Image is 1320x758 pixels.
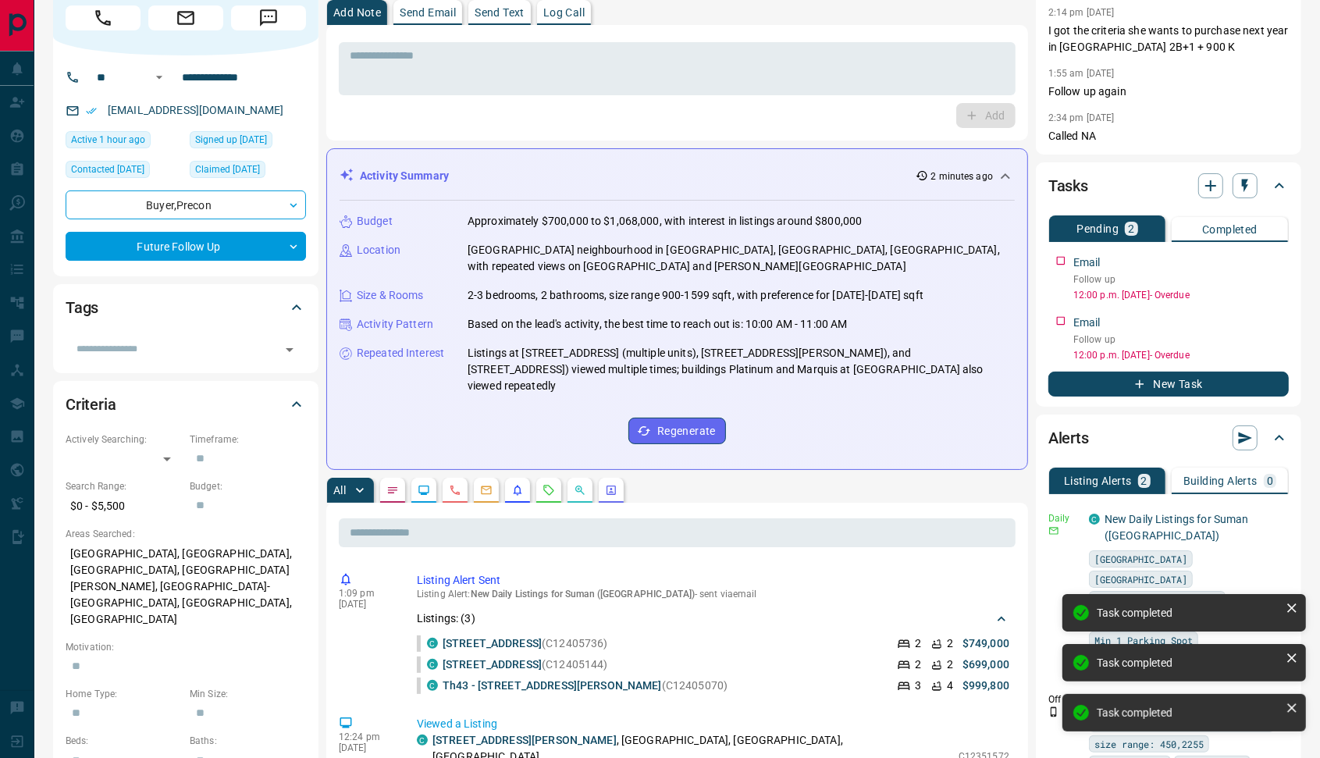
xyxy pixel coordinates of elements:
svg: Email Verified [86,105,97,116]
button: Open [150,68,169,87]
p: 2 minutes ago [931,169,993,183]
div: Tue Sep 16 2025 [66,131,182,153]
p: 2 [916,657,922,673]
p: Search Range: [66,479,182,493]
span: [GEOGRAPHIC_DATA] [1094,551,1187,567]
svg: Listing Alerts [511,484,524,496]
p: Send Text [475,7,525,18]
span: Message [231,5,306,30]
p: Called NA [1048,128,1289,144]
span: Email [148,5,223,30]
svg: Agent Actions [605,484,617,496]
p: 2 [947,657,953,673]
a: New Daily Listings for Suman ([GEOGRAPHIC_DATA]) [1105,513,1249,542]
p: $0 - $5,500 [66,493,182,519]
div: Alerts [1048,419,1289,457]
p: Home Type: [66,687,182,701]
div: condos.ca [1089,514,1100,525]
p: (C12405070) [443,678,728,694]
p: Off [1048,692,1080,706]
p: 2 [1128,223,1134,234]
p: $999,800 [962,678,1009,694]
div: Listings: (3) [417,604,1009,633]
p: Building Alerts [1183,475,1258,486]
svg: Push Notification Only [1048,706,1059,717]
p: Location [357,242,400,258]
h2: Tasks [1048,173,1088,198]
p: Pending [1076,223,1119,234]
p: 12:00 p.m. [DATE] - Overdue [1073,288,1289,302]
p: Actively Searching: [66,432,182,447]
p: Timeframe: [190,432,306,447]
div: Task completed [1097,706,1279,719]
span: Signed up [DATE] [195,132,267,148]
p: 12:24 pm [339,731,393,742]
button: Regenerate [628,418,726,444]
div: Task completed [1097,607,1279,619]
p: Listing Alert : - sent via email [417,589,1009,600]
p: Approximately $700,000 to $1,068,000, with interest in listings around $800,000 [468,213,862,230]
svg: Requests [543,484,555,496]
p: Daily [1048,511,1080,525]
p: Viewed a Listing [417,716,1009,732]
p: 2 [947,635,953,652]
p: Email [1073,254,1101,271]
a: [EMAIL_ADDRESS][DOMAIN_NAME] [108,104,284,116]
button: New Task [1048,372,1289,397]
p: (C12405736) [443,635,608,652]
p: Size & Rooms [357,287,424,304]
p: Beds: [66,734,182,748]
h2: Alerts [1048,425,1089,450]
p: Log Call [543,7,585,18]
p: 2:14 pm [DATE] [1048,7,1115,18]
p: $749,000 [962,635,1009,652]
h2: Criteria [66,392,116,417]
p: I got the criteria she wants to purchase next year in [GEOGRAPHIC_DATA] 2B+1 + 900 K [1048,23,1289,55]
p: (C12405144) [443,657,608,673]
p: 2:34 pm [DATE] [1048,112,1115,123]
p: Min Size: [190,687,306,701]
p: Baths: [190,734,306,748]
p: Follow up [1073,333,1289,347]
div: Task completed [1097,657,1279,669]
p: All [333,485,346,496]
div: Buyer , Precon [66,190,306,219]
p: Listing Alerts [1064,475,1132,486]
div: condos.ca [427,680,438,691]
p: Areas Searched: [66,527,306,541]
svg: Notes [386,484,399,496]
p: Completed [1202,224,1258,235]
div: condos.ca [417,735,428,746]
p: [GEOGRAPHIC_DATA], [GEOGRAPHIC_DATA], [GEOGRAPHIC_DATA], [GEOGRAPHIC_DATA][PERSON_NAME], [GEOGRAP... [66,541,306,632]
p: Add Note [333,7,381,18]
svg: Opportunities [574,484,586,496]
p: [DATE] [339,742,393,753]
svg: Calls [449,484,461,496]
p: Activity Pattern [357,316,433,333]
p: Repeated Interest [357,345,444,361]
svg: Email [1048,525,1059,536]
a: Th43 - [STREET_ADDRESS][PERSON_NAME] [443,679,662,692]
div: Future Follow Up [66,232,306,261]
span: Call [66,5,141,30]
p: Budget [357,213,393,230]
p: 0 [1267,475,1273,486]
div: Tags [66,289,306,326]
div: Criteria [66,386,306,423]
span: Contacted [DATE] [71,162,144,177]
div: Wed Mar 15 2023 [190,131,306,153]
svg: Emails [480,484,493,496]
a: [STREET_ADDRESS][PERSON_NAME] [432,734,617,746]
p: Based on the lead's activity, the best time to reach out is: 10:00 AM - 11:00 AM [468,316,848,333]
p: Listings at [STREET_ADDRESS] (multiple units), [STREET_ADDRESS][PERSON_NAME]), and [STREET_ADDRES... [468,345,1015,394]
div: Tasks [1048,167,1289,205]
p: Budget: [190,479,306,493]
div: condos.ca [427,638,438,649]
p: Send Email [400,7,456,18]
p: [GEOGRAPHIC_DATA] neighbourhood in [GEOGRAPHIC_DATA], [GEOGRAPHIC_DATA], [GEOGRAPHIC_DATA], with ... [468,242,1015,275]
span: Claimed [DATE] [195,162,260,177]
p: 2-3 bedrooms, 2 bathrooms, size range 900-1599 sqft, with preference for [DATE]-[DATE] sqft [468,287,923,304]
p: Activity Summary [360,168,449,184]
p: 2 [916,635,922,652]
div: Thu Feb 01 2024 [66,161,182,183]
